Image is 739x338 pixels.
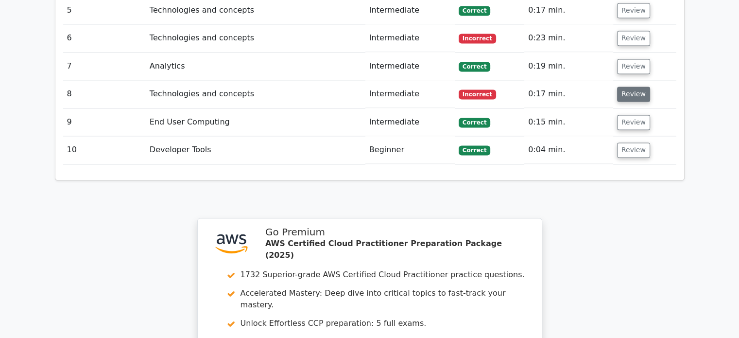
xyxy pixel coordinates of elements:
td: Intermediate [365,108,455,136]
td: Intermediate [365,53,455,80]
td: 8 [63,80,146,108]
span: Incorrect [459,34,496,43]
button: Review [617,3,650,18]
button: Review [617,87,650,102]
td: 0:04 min. [524,136,613,164]
td: 0:17 min. [524,80,613,108]
td: Technologies and concepts [146,24,365,52]
span: Correct [459,62,490,71]
span: Correct [459,6,490,16]
td: Intermediate [365,80,455,108]
span: Incorrect [459,89,496,99]
button: Review [617,31,650,46]
td: 6 [63,24,146,52]
button: Review [617,59,650,74]
td: 0:23 min. [524,24,613,52]
span: Correct [459,145,490,155]
td: 7 [63,53,146,80]
td: Developer Tools [146,136,365,164]
span: Correct [459,118,490,127]
td: Analytics [146,53,365,80]
td: Intermediate [365,24,455,52]
td: Technologies and concepts [146,80,365,108]
td: Beginner [365,136,455,164]
td: End User Computing [146,108,365,136]
button: Review [617,142,650,158]
td: 10 [63,136,146,164]
button: Review [617,115,650,130]
td: 0:15 min. [524,108,613,136]
td: 0:19 min. [524,53,613,80]
td: 9 [63,108,146,136]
